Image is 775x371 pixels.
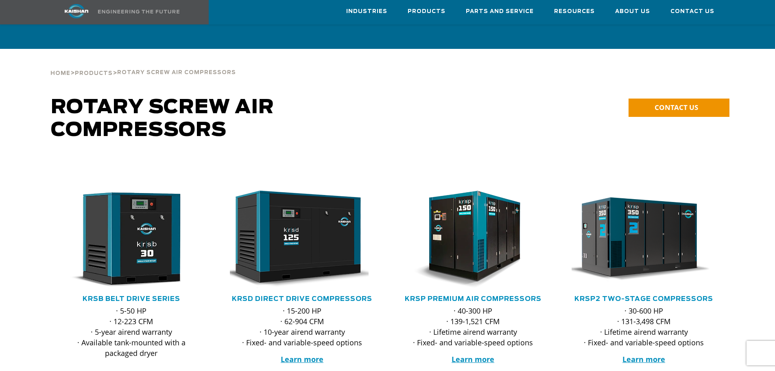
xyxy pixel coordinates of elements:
[408,7,445,16] span: Products
[670,0,714,22] a: Contact Us
[51,98,274,140] span: Rotary Screw Air Compressors
[574,296,713,302] a: KRSP2 Two-Stage Compressors
[565,191,710,288] img: krsp350
[622,354,665,364] a: Learn more
[408,0,445,22] a: Products
[395,191,539,288] img: krsp150
[230,305,375,348] p: · 15-200 HP · 62-904 CFM · 10-year airend warranty · Fixed- and variable-speed options
[346,7,387,16] span: Industries
[230,191,375,288] div: krsd125
[572,191,716,288] div: krsp350
[466,7,534,16] span: Parts and Service
[401,305,546,348] p: · 40-300 HP · 139-1,521 CFM · Lifetime airend warranty · Fixed- and variable-speed options
[554,7,595,16] span: Resources
[83,296,180,302] a: KRSB Belt Drive Series
[572,305,716,348] p: · 30-600 HP · 131-3,498 CFM · Lifetime airend warranty · Fixed- and variable-speed options
[615,0,650,22] a: About Us
[224,191,369,288] img: krsd125
[117,70,236,75] span: Rotary Screw Air Compressors
[50,69,70,77] a: Home
[53,191,198,288] img: krsb30
[615,7,650,16] span: About Us
[50,71,70,76] span: Home
[405,296,541,302] a: KRSP Premium Air Compressors
[50,49,236,80] div: > >
[346,0,387,22] a: Industries
[59,191,204,288] div: krsb30
[554,0,595,22] a: Resources
[670,7,714,16] span: Contact Us
[401,191,546,288] div: krsp150
[75,69,113,77] a: Products
[655,103,698,112] span: CONTACT US
[232,296,372,302] a: KRSD Direct Drive Compressors
[98,10,179,13] img: Engineering the future
[281,354,323,364] a: Learn more
[452,354,494,364] a: Learn more
[466,0,534,22] a: Parts and Service
[75,71,113,76] span: Products
[46,4,107,18] img: kaishan logo
[629,99,729,117] a: CONTACT US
